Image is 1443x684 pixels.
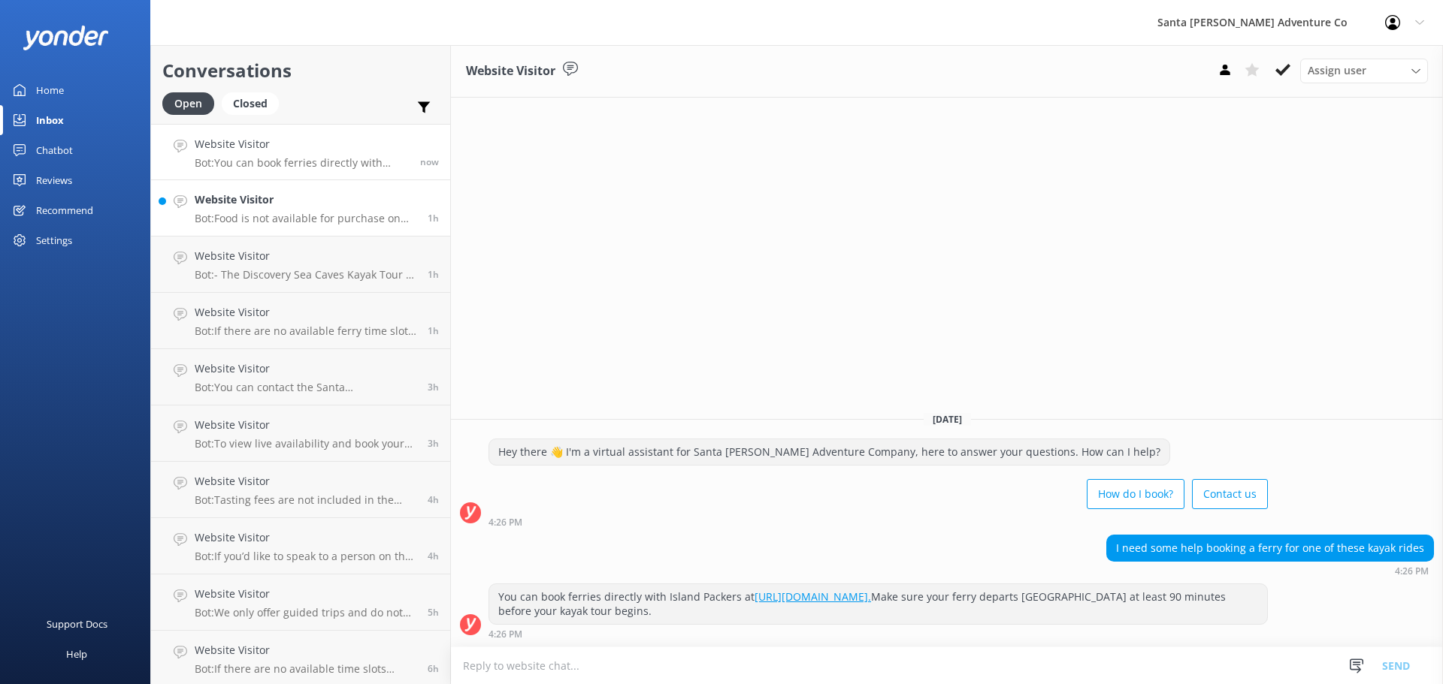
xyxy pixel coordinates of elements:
[428,493,439,506] span: Aug 30 2025 11:45am (UTC -07:00) America/Tijuana
[195,136,409,152] h4: Website Visitor
[195,381,416,394] p: Bot: You can contact the Santa [PERSON_NAME] Adventure Co. team at [PHONE_NUMBER], or by emailing...
[1087,479,1184,509] button: How do I book?
[1308,62,1366,79] span: Assign user
[1395,567,1429,576] strong: 4:26 PM
[195,586,416,602] h4: Website Visitor
[924,413,971,426] span: [DATE]
[466,62,555,81] h3: Website Visitor
[195,248,416,264] h4: Website Visitor
[1192,479,1268,509] button: Contact us
[195,304,416,321] h4: Website Visitor
[195,606,416,619] p: Bot: We only offer guided trips and do not rent equipment. If you're interested in a guided kayak...
[151,462,450,518] a: Website VisitorBot:Tasting fees are not included in the Wine Country Shuttle price. For accurate ...
[151,518,450,574] a: Website VisitorBot:If you’d like to speak to a person on the Santa [PERSON_NAME] Adventure Co. te...
[195,493,416,507] p: Bot: Tasting fees are not included in the Wine Country Shuttle price. For accurate pricing, pleas...
[151,349,450,405] a: Website VisitorBot:You can contact the Santa [PERSON_NAME] Adventure Co. team at [PHONE_NUMBER], ...
[1106,565,1434,576] div: Aug 30 2025 04:26pm (UTC -07:00) America/Tijuana
[195,662,416,676] p: Bot: If there are no available time slots showing online, the trip is likely full. You can reach ...
[755,589,871,604] a: [URL][DOMAIN_NAME].
[151,293,450,349] a: Website VisitorBot:If there are no available ferry time slots showing online, the trip is likely ...
[428,381,439,393] span: Aug 30 2025 01:15pm (UTC -07:00) America/Tijuana
[162,92,214,115] div: Open
[428,606,439,619] span: Aug 30 2025 11:25am (UTC -07:00) America/Tijuana
[195,212,416,225] p: Bot: Food is not available for purchase on the kayak tours. [GEOGRAPHIC_DATA] does not permit any...
[195,324,416,338] p: Bot: If there are no available ferry time slots showing online, the trip is likely full. You can ...
[195,642,416,658] h4: Website Visitor
[162,95,222,111] a: Open
[428,437,439,450] span: Aug 30 2025 01:14pm (UTC -07:00) America/Tijuana
[151,180,450,237] a: Website VisitorBot:Food is not available for purchase on the kayak tours. [GEOGRAPHIC_DATA] does ...
[66,639,87,669] div: Help
[151,574,450,631] a: Website VisitorBot:We only offer guided trips and do not rent equipment. If you're interested in ...
[36,135,73,165] div: Chatbot
[428,212,439,224] span: Aug 30 2025 03:19pm (UTC -07:00) America/Tijuana
[195,473,416,490] h4: Website Visitor
[489,517,1268,527] div: Aug 30 2025 04:26pm (UTC -07:00) America/Tijuana
[195,191,416,208] h4: Website Visitor
[151,237,450,293] a: Website VisitorBot:- The Discovery Sea Caves Kayak Tour is open to all skill levels, from beginne...
[195,156,409,170] p: Bot: You can book ferries directly with Island Packers at [URL][DOMAIN_NAME]. Make sure your ferr...
[420,155,439,168] span: Aug 30 2025 04:26pm (UTC -07:00) America/Tijuana
[36,195,93,225] div: Recommend
[195,360,416,377] h4: Website Visitor
[36,105,64,135] div: Inbox
[195,550,416,563] p: Bot: If you’d like to speak to a person on the Santa [PERSON_NAME] Adventure Co. team, please cal...
[489,630,522,639] strong: 4:26 PM
[195,417,416,433] h4: Website Visitor
[151,405,450,462] a: Website VisitorBot:To view live availability and book your Santa [PERSON_NAME] Adventure tour, cl...
[36,225,72,255] div: Settings
[222,92,279,115] div: Closed
[47,609,107,639] div: Support Docs
[195,529,416,546] h4: Website Visitor
[222,95,286,111] a: Closed
[36,165,72,195] div: Reviews
[428,662,439,675] span: Aug 30 2025 10:03am (UTC -07:00) America/Tijuana
[195,437,416,450] p: Bot: To view live availability and book your Santa [PERSON_NAME] Adventure tour, click [URL][DOMA...
[36,75,64,105] div: Home
[489,518,522,527] strong: 4:26 PM
[428,324,439,337] span: Aug 30 2025 02:33pm (UTC -07:00) America/Tijuana
[151,124,450,180] a: Website VisitorBot:You can book ferries directly with Island Packers at [URL][DOMAIN_NAME]. Make ...
[1107,535,1433,561] div: I need some help booking a ferry for one of these kayak rides
[489,439,1169,465] div: Hey there 👋 I'm a virtual assistant for Santa [PERSON_NAME] Adventure Company, here to answer you...
[489,628,1268,639] div: Aug 30 2025 04:26pm (UTC -07:00) America/Tijuana
[23,26,109,50] img: yonder-white-logo.png
[1300,59,1428,83] div: Assign User
[195,268,416,282] p: Bot: - The Discovery Sea Caves Kayak Tour is open to all skill levels, from beginners to advanced...
[428,550,439,562] span: Aug 30 2025 11:39am (UTC -07:00) America/Tijuana
[162,56,439,85] h2: Conversations
[428,268,439,281] span: Aug 30 2025 02:36pm (UTC -07:00) America/Tijuana
[489,584,1267,624] div: You can book ferries directly with Island Packers at Make sure your ferry departs [GEOGRAPHIC_DAT...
